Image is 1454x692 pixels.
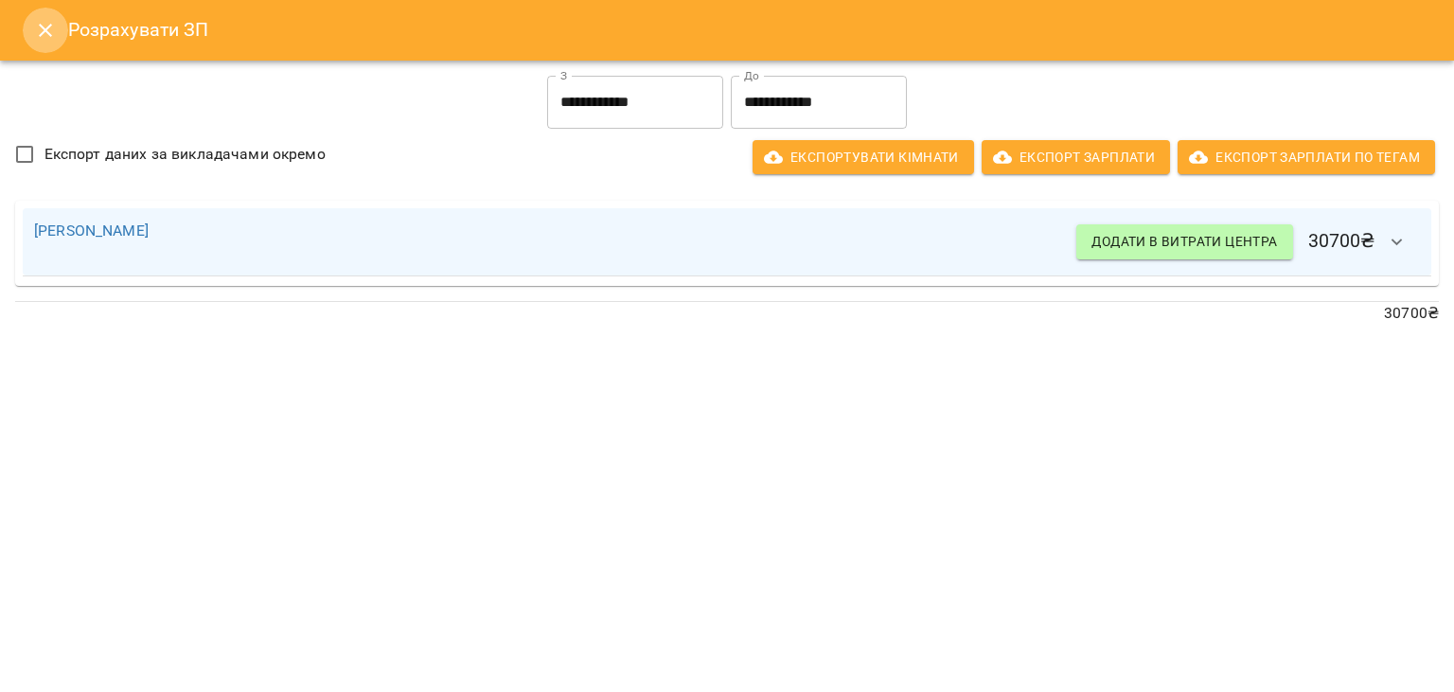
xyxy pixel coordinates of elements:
span: Експорт даних за викладачами окремо [44,143,326,166]
h6: 30700 ₴ [1076,220,1420,265]
span: Експорт Зарплати [997,146,1155,169]
button: Close [23,8,68,53]
button: Додати в витрати центра [1076,224,1292,258]
h6: Розрахувати ЗП [68,15,1431,44]
span: Додати в витрати центра [1091,230,1277,253]
p: 30700 ₴ [15,302,1439,325]
span: Експорт Зарплати по тегам [1193,146,1420,169]
button: Експортувати кімнати [753,140,974,174]
span: Експортувати кімнати [768,146,959,169]
a: [PERSON_NAME] [34,222,149,240]
button: Експорт Зарплати [982,140,1170,174]
button: Експорт Зарплати по тегам [1178,140,1435,174]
